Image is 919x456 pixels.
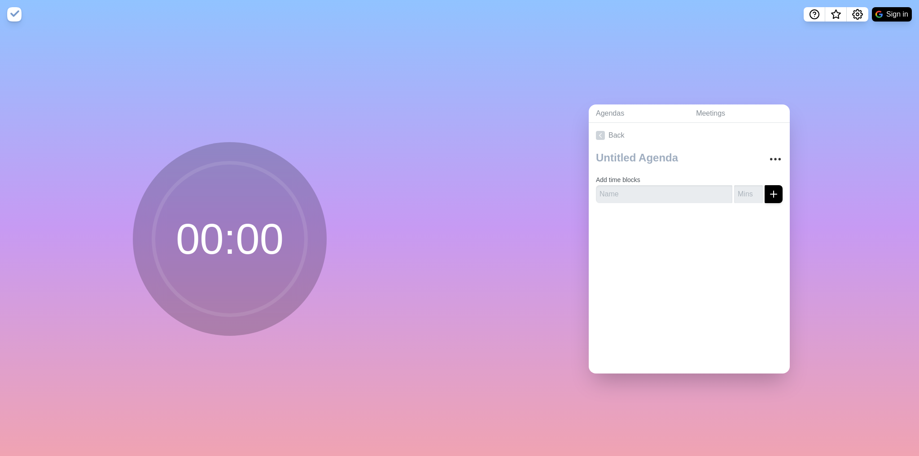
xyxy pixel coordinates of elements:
button: More [766,150,784,168]
button: Settings [847,7,868,22]
a: Agendas [589,104,689,123]
label: Add time blocks [596,176,640,183]
img: google logo [875,11,883,18]
img: timeblocks logo [7,7,22,22]
button: Sign in [872,7,912,22]
input: Mins [734,185,763,203]
button: Help [804,7,825,22]
a: Meetings [689,104,790,123]
button: What’s new [825,7,847,22]
input: Name [596,185,732,203]
a: Back [589,123,790,148]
